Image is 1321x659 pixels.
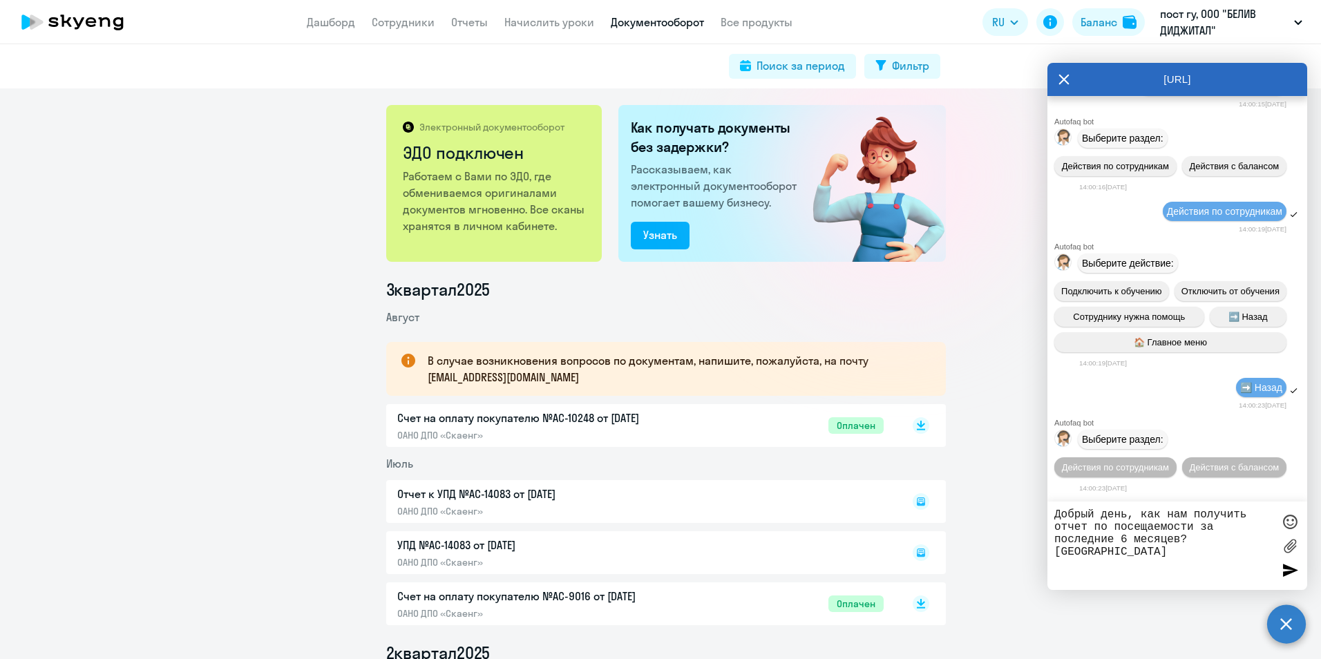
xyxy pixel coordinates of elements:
p: Счет на оплату покупателю №AC-9016 от [DATE] [397,588,687,604]
time: 14:00:15[DATE] [1239,100,1286,108]
p: ОАНО ДПО «Скаенг» [397,429,687,441]
button: Отключить от обучения [1175,281,1286,301]
span: Действия с балансом [1189,161,1279,171]
a: Сотрудники [372,15,435,29]
div: Узнать [643,227,677,243]
label: Лимит 10 файлов [1280,535,1300,556]
button: Фильтр [864,54,940,79]
span: Действия по сотрудникам [1062,462,1169,472]
p: В случае возникновения вопросов по документам, напишите, пожалуйста, на почту [EMAIL_ADDRESS][DOM... [428,352,921,385]
button: Действия по сотрудникам [1054,156,1177,176]
img: bot avatar [1055,254,1072,274]
span: Июль [386,457,413,470]
button: Узнать [631,222,690,249]
span: Выберите раздел: [1082,434,1163,445]
span: Действия по сотрудникам [1167,206,1282,217]
div: Autofaq bot [1054,242,1307,251]
button: Действия по сотрудникам [1054,457,1177,477]
button: Действия с балансом [1182,156,1286,176]
div: Autofaq bot [1054,419,1307,427]
span: Оплачен [828,595,884,612]
div: Баланс [1081,14,1117,30]
div: Фильтр [892,57,929,74]
a: Начислить уроки [504,15,594,29]
a: Счет на оплату покупателю №AC-9016 от [DATE]ОАНО ДПО «Скаенг»Оплачен [397,588,884,620]
a: Все продукты [721,15,792,29]
textarea: Добрый день, как нам получить отчет по посещаемости за последние 6 месяцев? [GEOGRAPHIC_DATA] [1054,508,1273,583]
time: 14:00:23[DATE] [1239,401,1286,409]
span: 🏠 Главное меню [1134,337,1207,347]
h2: ЭДО подключен [403,142,587,164]
span: Действия с балансом [1189,462,1279,472]
p: пост гу, ООО "БЕЛИВ ДИДЖИТАЛ" [1160,6,1289,39]
div: Autofaq bot [1054,117,1307,126]
span: Оплачен [828,417,884,434]
p: Рассказываем, как электронный документооборот помогает вашему бизнесу. [631,161,802,211]
button: RU [982,8,1028,36]
img: connected [790,105,946,262]
span: ➡️ Назад [1228,312,1268,322]
time: 14:00:19[DATE] [1239,225,1286,233]
span: Сотруднику нужна помощь [1073,312,1185,322]
button: ➡️ Назад [1210,307,1287,327]
button: Поиск за период [729,54,856,79]
span: Подключить к обучению [1061,286,1162,296]
span: Выберите раздел: [1082,133,1163,144]
button: Балансbalance [1072,8,1145,36]
button: Подключить к обучению [1054,281,1169,301]
img: bot avatar [1055,430,1072,450]
p: Электронный документооборот [419,121,564,133]
span: Август [386,310,419,324]
button: Сотруднику нужна помощь [1054,307,1204,327]
span: Отключить от обучения [1181,286,1280,296]
button: Действия с балансом [1182,457,1286,477]
span: Выберите действие: [1082,258,1174,269]
h2: Как получать документы без задержки? [631,118,802,157]
p: ОАНО ДПО «Скаенг» [397,607,687,620]
time: 14:00:23[DATE] [1079,484,1127,492]
a: Отчеты [451,15,488,29]
span: RU [992,14,1005,30]
time: 14:00:16[DATE] [1079,183,1127,191]
a: Документооборот [611,15,704,29]
time: 14:00:19[DATE] [1079,359,1127,367]
span: ➡️ Назад [1240,382,1282,393]
p: Счет на оплату покупателю №AC-10248 от [DATE] [397,410,687,426]
img: bot avatar [1055,129,1072,149]
button: 🏠 Главное меню [1054,332,1286,352]
img: balance [1123,15,1137,29]
button: пост гу, ООО "БЕЛИВ ДИДЖИТАЛ" [1153,6,1309,39]
a: Счет на оплату покупателю №AC-10248 от [DATE]ОАНО ДПО «Скаенг»Оплачен [397,410,884,441]
span: Действия по сотрудникам [1062,161,1169,171]
p: Работаем с Вами по ЭДО, где обмениваемся оригиналами документов мгновенно. Все сканы хранятся в л... [403,168,587,234]
div: Поиск за период [757,57,845,74]
li: 3 квартал 2025 [386,278,946,300]
a: Дашборд [307,15,355,29]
